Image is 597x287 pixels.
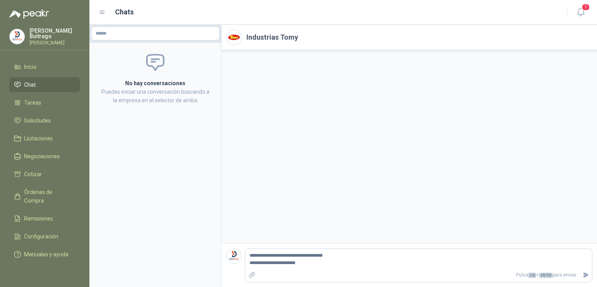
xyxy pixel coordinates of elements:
span: Remisiones [24,214,53,223]
p: Pulsa + para enviar [258,268,580,282]
span: Configuración [24,232,58,241]
a: Cotizar [9,167,80,182]
span: 1 [581,3,590,11]
a: Configuración [9,229,80,244]
a: Inicio [9,59,80,74]
span: Negociaciones [24,152,60,161]
a: Remisiones [9,211,80,226]
span: Solicitudes [24,116,51,125]
img: Company Logo [10,29,24,44]
span: Licitaciones [24,134,53,143]
a: Negociaciones [9,149,80,164]
p: Puedes iniciar una conversación buscando a la empresa en el selector de arriba [99,87,212,105]
h2: Industrias Tomy [246,32,298,43]
span: Órdenes de Compra [24,188,73,205]
span: Tareas [24,98,41,107]
p: [PERSON_NAME] Buitrago [30,28,80,39]
a: Manuales y ayuda [9,247,80,262]
a: Tareas [9,95,80,110]
span: Manuales y ayuda [24,250,68,259]
span: Inicio [24,63,37,71]
span: Cotizar [24,170,42,178]
button: Enviar [580,268,592,282]
h2: No hay conversaciones [99,79,212,87]
span: Ctrl [528,273,536,278]
h1: Chats [115,7,134,17]
label: Adjuntar archivos [245,268,258,282]
img: Logo peakr [9,9,49,19]
a: Órdenes de Compra [9,185,80,208]
button: 1 [574,5,588,19]
p: [PERSON_NAME] [30,40,80,45]
a: Licitaciones [9,131,80,146]
a: Chat [9,77,80,92]
img: Company Logo [227,30,241,45]
a: Solicitudes [9,113,80,128]
span: ENTER [539,273,553,278]
img: Company Logo [227,249,241,264]
span: Chat [24,80,36,89]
